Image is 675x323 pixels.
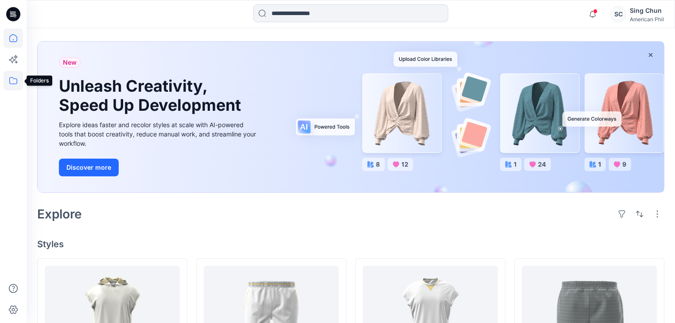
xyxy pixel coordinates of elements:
[630,16,664,23] div: American Phil
[59,159,119,176] button: Discover more
[59,77,245,115] h1: Unleash Creativity, Speed Up Development
[59,120,258,148] div: Explore ideas faster and recolor styles at scale with AI-powered tools that boost creativity, red...
[37,207,82,221] h2: Explore
[63,57,77,68] span: New
[59,159,258,176] a: Discover more
[610,6,626,22] div: SC
[630,5,664,16] div: Sing Chun
[37,239,664,249] h4: Styles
